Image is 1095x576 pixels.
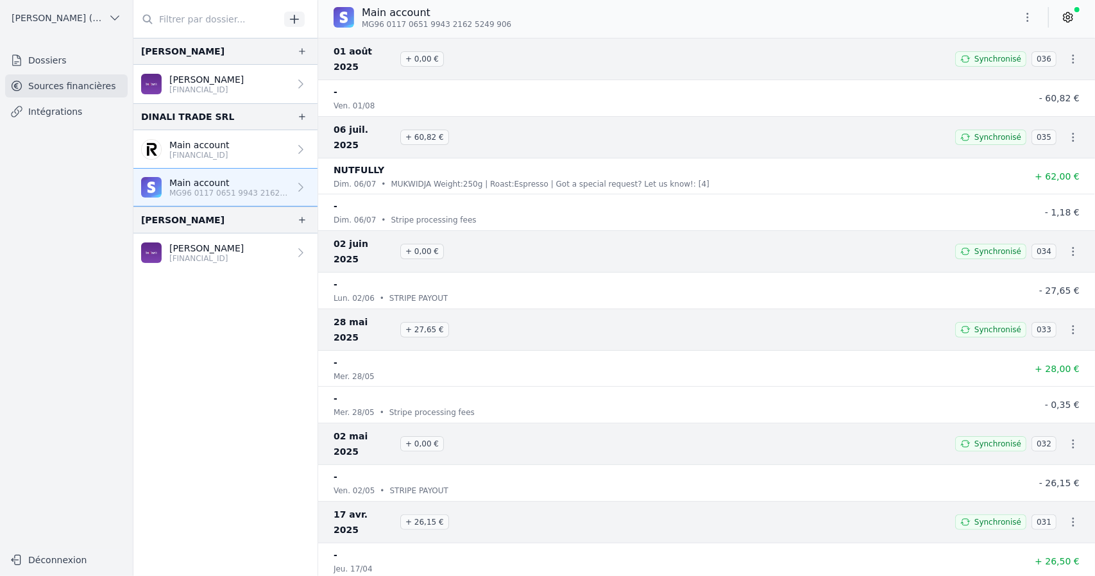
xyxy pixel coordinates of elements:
p: Stripe processing fees [391,214,477,226]
img: revolut.png [141,139,162,160]
span: Synchronisé [974,246,1021,257]
span: 032 [1031,436,1057,452]
p: STRIPE PAYOUT [389,292,448,305]
p: MG96 0117 0651 9943 2162 5249 906 [169,188,289,198]
span: + 60,82 € [400,130,449,145]
span: 28 mai 2025 [334,314,395,345]
div: [PERSON_NAME] [141,212,225,228]
span: - 60,82 € [1039,93,1080,103]
p: lun. 02/06 [334,292,375,305]
span: + 28,00 € [1035,364,1080,374]
span: 033 [1031,322,1057,337]
div: • [380,484,384,497]
span: MG96 0117 0651 9943 2162 5249 906 [362,19,511,30]
button: Déconnexion [5,550,128,570]
p: mer. 28/05 [334,370,375,383]
span: + 26,50 € [1035,556,1080,566]
p: NUTFULLY [334,162,384,178]
input: Filtrer par dossier... [133,8,280,31]
span: - 1,18 € [1045,207,1080,217]
div: • [380,406,384,419]
div: • [381,214,386,226]
p: mer. 28/05 [334,406,375,419]
p: [PERSON_NAME] [169,242,244,255]
a: Intégrations [5,100,128,123]
span: - 0,35 € [1045,400,1080,410]
span: Synchronisé [974,325,1021,335]
a: Dossiers [5,49,128,72]
p: ven. 02/05 [334,484,375,497]
p: [FINANCIAL_ID] [169,85,244,95]
span: + 0,00 € [400,244,444,259]
p: MUKWIDJA Weight:250g | Roast:Espresso | Got a special request? Let us know!: [4] [391,178,709,191]
p: STRIPE PAYOUT [390,484,448,497]
span: Synchronisé [974,54,1021,64]
p: [FINANCIAL_ID] [169,150,230,160]
span: + 26,15 € [400,514,449,530]
span: 01 août 2025 [334,44,395,74]
span: 034 [1031,244,1057,259]
span: + 27,65 € [400,322,449,337]
span: 02 mai 2025 [334,428,395,459]
span: 036 [1031,51,1057,67]
span: 02 juin 2025 [334,236,395,267]
span: [PERSON_NAME] (Fiduciaire) [12,12,103,24]
p: - [334,198,337,214]
p: ven. 01/08 [334,99,375,112]
span: + 62,00 € [1035,171,1080,182]
a: Main account MG96 0117 0651 9943 2162 5249 906 [133,169,318,207]
p: [FINANCIAL_ID] [169,253,244,264]
p: - [334,84,337,99]
p: Main account [169,139,230,151]
button: [PERSON_NAME] (Fiduciaire) [5,8,128,28]
span: - 27,65 € [1039,285,1080,296]
p: - [334,276,337,292]
div: [PERSON_NAME] [141,44,225,59]
img: BEOBANK_CTBKBEBX.png [141,242,162,263]
span: + 0,00 € [400,436,444,452]
div: • [381,178,386,191]
p: dim. 06/07 [334,214,376,226]
span: 06 juil. 2025 [334,122,395,153]
img: STRIPE_STPUIE21.png [141,177,162,198]
p: Stripe processing fees [389,406,475,419]
a: [PERSON_NAME] [FINANCIAL_ID] [133,65,318,103]
span: + 0,00 € [400,51,444,67]
a: Main account [FINANCIAL_ID] [133,130,318,169]
p: - [334,391,337,406]
p: - [334,355,337,370]
a: [PERSON_NAME] [FINANCIAL_ID] [133,233,318,272]
span: - 26,15 € [1039,478,1080,488]
img: BEOBANK_CTBKBEBX.png [141,74,162,94]
span: Synchronisé [974,439,1021,449]
a: Sources financières [5,74,128,97]
div: • [380,292,384,305]
div: DINALI TRADE SRL [141,109,234,124]
span: Synchronisé [974,132,1021,142]
p: jeu. 17/04 [334,563,373,575]
span: Synchronisé [974,517,1021,527]
span: 17 avr. 2025 [334,507,395,538]
p: Main account [362,5,511,21]
p: - [334,547,337,563]
p: - [334,469,337,484]
p: Main account [169,176,289,189]
p: [PERSON_NAME] [169,73,244,86]
img: STRIPE_STPUIE21.png [334,7,354,28]
span: 035 [1031,130,1057,145]
span: 031 [1031,514,1057,530]
p: dim. 06/07 [334,178,376,191]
